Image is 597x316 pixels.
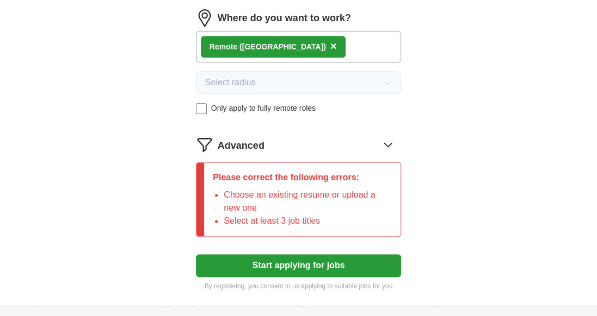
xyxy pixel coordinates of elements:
[211,103,316,114] span: Only apply to fully remote roles
[205,76,256,89] span: Select radius
[196,136,213,153] img: filter
[224,214,392,227] li: Select at least 3 job titles
[196,71,402,94] button: Select radius
[218,11,351,26] label: Where do you want to work?
[196,103,207,114] input: Only apply to fully remote roles
[330,39,337,55] button: ×
[196,9,213,27] img: location.png
[196,281,402,291] p: By registering, you consent to us applying to suitable jobs for you
[224,188,392,214] li: Choose an existing resume or upload a new one
[196,254,402,277] button: Start applying for jobs
[210,41,326,53] div: Remote ([GEOGRAPHIC_DATA])
[218,138,264,153] span: Advanced
[330,40,337,52] span: ×
[213,171,392,184] p: Please correct the following errors:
